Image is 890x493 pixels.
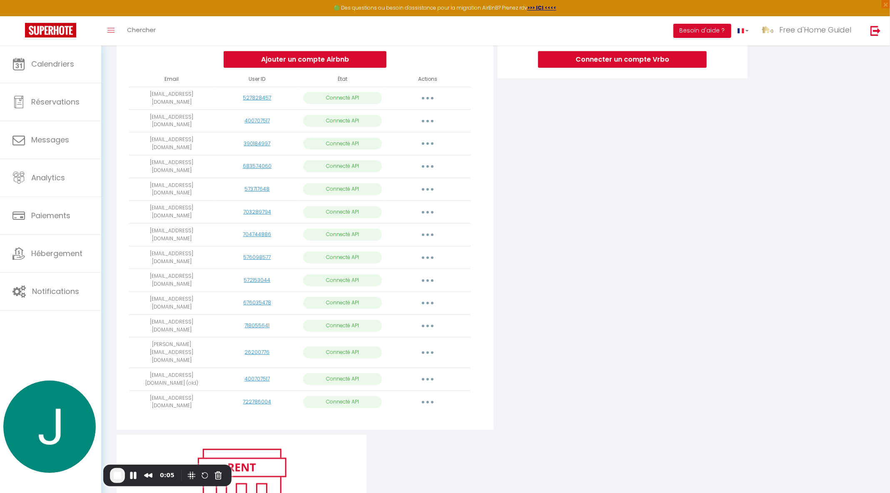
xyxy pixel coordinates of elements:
[303,373,382,385] p: Connecté API
[303,115,382,127] p: Connecté API
[243,299,271,306] a: 676035478
[32,286,79,296] span: Notifications
[129,368,214,391] td: [EMAIL_ADDRESS][DOMAIN_NAME] (old)
[31,97,80,107] span: Réservations
[129,337,214,368] td: [PERSON_NAME][EMAIL_ADDRESS][DOMAIN_NAME]
[303,346,382,359] p: Connecté API
[224,51,386,68] button: Ajouter un compte Airbnb
[673,24,731,38] button: Besoin d'aide ?
[31,210,70,221] span: Paiements
[129,72,214,87] th: Email
[244,322,269,329] a: 718055641
[527,4,556,11] a: >>> ICI <<<<
[129,155,214,178] td: [EMAIL_ADDRESS][DOMAIN_NAME]
[244,140,270,147] a: 390184997
[244,117,270,124] a: 400707517
[129,269,214,292] td: [EMAIL_ADDRESS][DOMAIN_NAME]
[244,185,269,192] a: 573717648
[303,251,382,264] p: Connecté API
[129,391,214,413] td: [EMAIL_ADDRESS][DOMAIN_NAME]
[779,25,851,35] span: Free d'Home Guidel
[244,276,270,284] a: 572153044
[243,254,271,261] a: 576098577
[243,231,271,238] a: 704744886
[303,396,382,408] p: Connecté API
[303,92,382,104] p: Connecté API
[244,375,270,382] a: 400707517
[129,223,214,246] td: [EMAIL_ADDRESS][DOMAIN_NAME]
[300,72,385,87] th: État
[31,59,74,69] span: Calendriers
[129,132,214,155] td: [EMAIL_ADDRESS][DOMAIN_NAME]
[31,172,65,183] span: Analytics
[31,248,82,259] span: Hébergement
[303,297,382,309] p: Connecté API
[244,349,269,356] a: 26200776
[214,72,300,87] th: User ID
[303,274,382,286] p: Connecté API
[243,398,271,405] a: 722786004
[303,206,382,218] p: Connecté API
[538,51,707,68] button: Connecter un compte Vrbo
[303,138,382,150] p: Connecté API
[25,23,76,37] img: Super Booking
[127,25,156,34] span: Chercher
[31,134,69,145] span: Messages
[243,94,271,101] a: 527828457
[129,314,214,337] td: [EMAIL_ADDRESS][DOMAIN_NAME]
[755,16,862,45] a: ... Free d'Home Guidel
[243,208,271,215] a: 703289794
[129,292,214,315] td: [EMAIL_ADDRESS][DOMAIN_NAME]
[761,24,774,36] img: ...
[303,229,382,241] p: Connecté API
[129,110,214,132] td: [EMAIL_ADDRESS][DOMAIN_NAME]
[243,162,272,169] a: 683574060
[385,72,471,87] th: Actions
[129,178,214,201] td: [EMAIL_ADDRESS][DOMAIN_NAME]
[129,201,214,224] td: [EMAIL_ADDRESS][DOMAIN_NAME]
[870,25,881,36] img: logout
[303,183,382,195] p: Connecté API
[129,87,214,110] td: [EMAIL_ADDRESS][DOMAIN_NAME]
[121,16,162,45] a: Chercher
[303,160,382,172] p: Connecté API
[129,246,214,269] td: [EMAIL_ADDRESS][DOMAIN_NAME]
[303,320,382,332] p: Connecté API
